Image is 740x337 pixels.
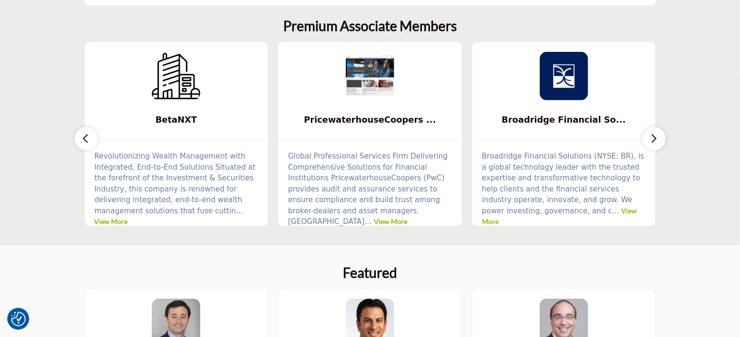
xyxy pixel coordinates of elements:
[482,151,646,227] p: Broadridge Financial Solutions (NYSE: BR), is a global technology leader with the trusted experti...
[11,312,26,326] img: Revisit consent button
[293,113,447,126] span: PricewaterhouseCoopers ...
[487,107,641,133] b: Broadridge Financial Solutions, Inc.
[374,217,407,225] a: View More
[346,52,394,100] img: PricewaterhouseCoopers LLP
[343,265,397,281] h2: Featured
[85,107,268,133] a: BetaNXT
[293,107,447,133] b: PricewaterhouseCoopers LLP
[278,107,462,133] a: PricewaterhouseCoopers ...
[11,312,26,326] button: Consent Preferences
[540,52,588,100] img: Broadridge Financial Solutions, Inc.
[95,151,258,227] p: Revolutionizing Wealth Management with Integrated, End-to-End Solutions Situated at the forefront...
[482,207,637,226] a: View More
[95,217,128,225] a: View More
[283,18,457,34] h2: Premium Associate Members
[365,217,371,226] span: ...
[472,107,656,133] a: Broadridge Financial So...
[487,113,641,126] span: Broadridge Financial So...
[99,113,254,126] span: BetaNXT
[99,107,254,133] b: BetaNXT
[152,52,200,100] img: BetaNXT
[288,151,452,227] p: Global Professional Services Firm Delivering Comprehensive Solutions for Financial Institutions P...
[612,207,619,215] span: ...
[236,207,243,215] span: ...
